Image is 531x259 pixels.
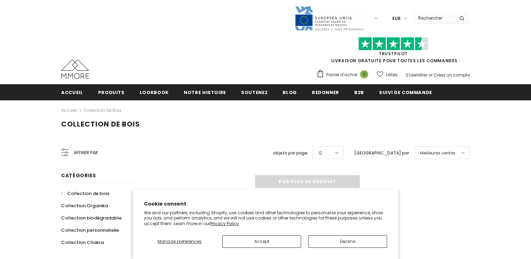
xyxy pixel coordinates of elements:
[61,202,108,209] span: Collection Organika
[61,200,108,212] a: Collection Organika
[386,71,398,78] span: Listes
[61,59,89,79] img: Cas MMORE
[98,89,125,96] span: Produits
[312,89,339,96] span: Redonner
[414,13,454,23] input: Search Site
[61,84,83,100] a: Accueil
[144,210,387,226] p: We and our partners, including Shopify, use cookies and other technologies to personalize your ex...
[379,51,408,57] a: TrustPilot
[358,37,428,51] img: Faites confiance aux étoiles pilotes
[354,84,364,100] a: B2B
[98,84,125,100] a: Produits
[354,89,364,96] span: B2B
[283,89,297,96] span: Blog
[61,215,122,221] span: Collection biodégradable
[273,150,307,157] label: objets par page
[61,187,109,200] a: Collection de bois
[354,150,409,157] label: [GEOGRAPHIC_DATA] par
[61,119,140,129] span: Collection de bois
[392,15,401,22] span: EUR
[140,89,169,96] span: Lookbook
[294,15,364,21] a: Javni Razpis
[377,69,398,81] a: Listes
[318,150,322,157] span: 12
[144,235,215,248] button: Manage preferences
[210,221,239,226] a: Privacy Policy
[140,84,169,100] a: Lookbook
[74,149,98,157] span: Affiner par
[61,236,104,249] a: Collection Chakra
[144,200,387,208] h2: Cookie consent
[67,190,109,197] span: Collection de bois
[61,172,96,179] span: Catégories
[241,89,268,96] span: soutenez
[406,72,427,78] a: S'identifier
[184,84,226,100] a: Notre histoire
[61,224,119,236] a: Collection personnalisée
[379,84,432,100] a: Suivi de commande
[308,235,387,248] button: Decline
[61,89,83,96] span: Accueil
[184,89,226,96] span: Notre histoire
[83,107,122,113] a: Collection de bois
[158,238,202,244] span: Manage preferences
[283,84,297,100] a: Blog
[294,6,364,31] img: Javni Razpis
[312,84,339,100] a: Redonner
[317,70,372,80] a: Panier d'achat 0
[61,212,122,224] a: Collection biodégradable
[222,235,301,248] button: Accept
[326,71,357,78] span: Panier d'achat
[241,84,268,100] a: soutenez
[428,72,432,78] span: or
[434,72,470,78] a: Créez un compte
[61,106,77,115] a: Accueil
[61,239,104,246] span: Collection Chakra
[379,89,432,96] span: Suivi de commande
[317,40,470,64] span: LIVRAISON GRATUITE POUR TOUTES LES COMMANDES
[360,70,368,78] span: 0
[420,150,456,157] span: Meilleures ventes
[61,227,119,233] span: Collection personnalisée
